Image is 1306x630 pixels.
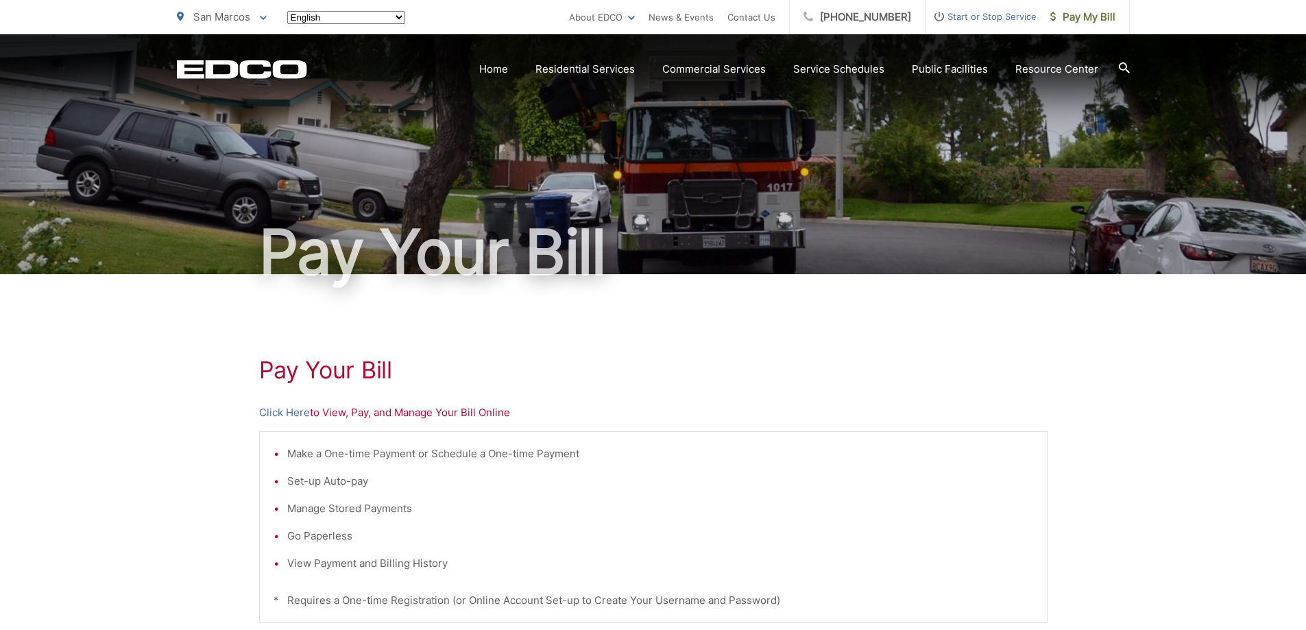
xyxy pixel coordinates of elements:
[287,555,1033,572] li: View Payment and Billing History
[259,404,310,421] a: Click Here
[649,9,714,25] a: News & Events
[287,446,1033,462] li: Make a One-time Payment or Schedule a One-time Payment
[287,500,1033,517] li: Manage Stored Payments
[259,404,1048,421] p: to View, Pay, and Manage Your Bill Online
[287,528,1033,544] li: Go Paperless
[259,356,1048,384] h1: Pay Your Bill
[274,592,1033,609] p: * Requires a One-time Registration (or Online Account Set-up to Create Your Username and Password)
[479,61,508,77] a: Home
[287,11,405,24] select: Select a language
[727,9,775,25] a: Contact Us
[1015,61,1098,77] a: Resource Center
[193,10,250,23] span: San Marcos
[535,61,635,77] a: Residential Services
[177,60,307,79] a: EDCD logo. Return to the homepage.
[1050,9,1115,25] span: Pay My Bill
[662,61,766,77] a: Commercial Services
[177,218,1130,287] h1: Pay Your Bill
[287,473,1033,489] li: Set-up Auto-pay
[569,9,635,25] a: About EDCO
[793,61,884,77] a: Service Schedules
[912,61,988,77] a: Public Facilities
